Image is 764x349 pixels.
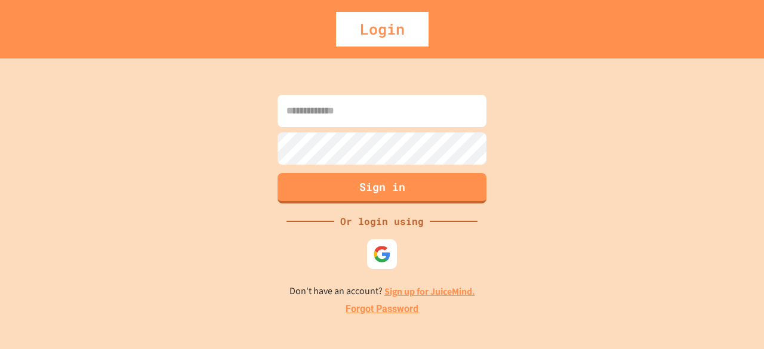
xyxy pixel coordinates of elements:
a: Forgot Password [346,302,418,316]
div: Or login using [334,214,430,228]
img: google-icon.svg [373,245,391,263]
button: Sign in [278,173,486,203]
p: Don't have an account? [289,284,475,299]
a: Sign up for JuiceMind. [384,285,475,298]
iframe: chat widget [714,301,752,337]
div: Login [336,12,429,47]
